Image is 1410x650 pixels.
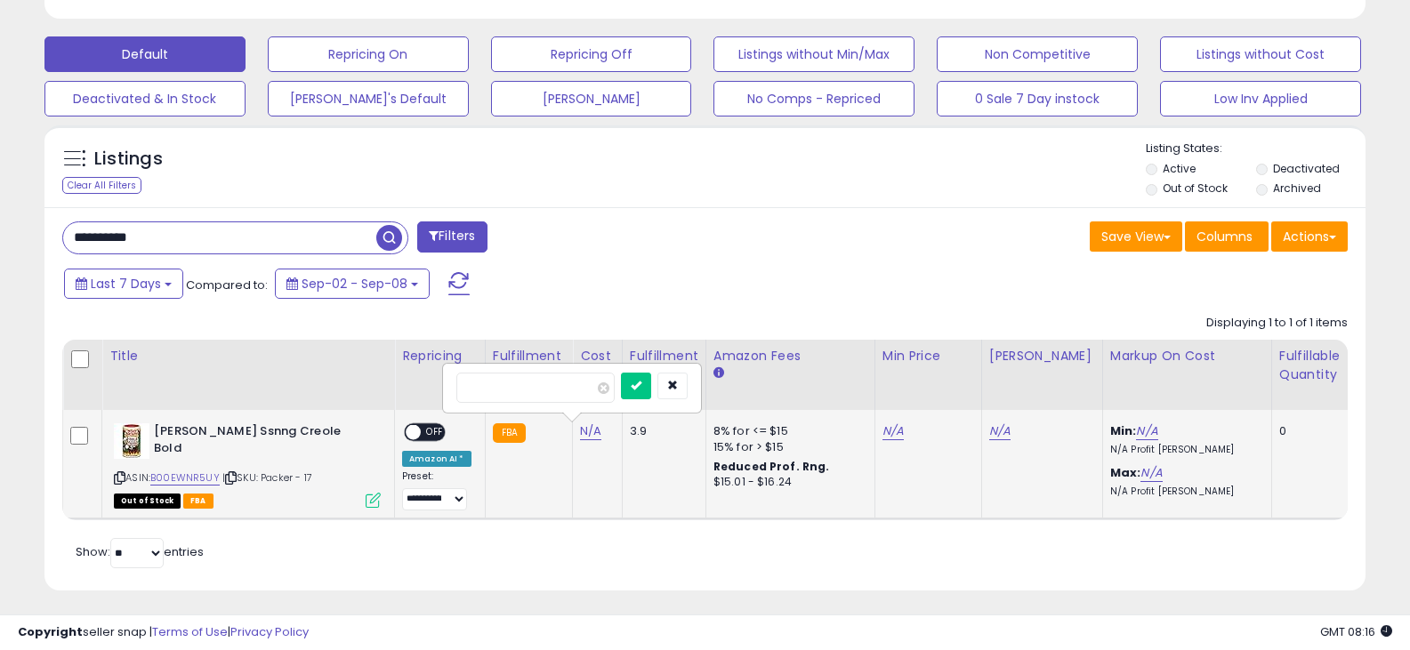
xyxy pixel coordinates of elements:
[713,475,861,490] div: $15.01 - $16.24
[882,422,904,440] a: N/A
[1320,623,1392,640] span: 2025-09-16 08:16 GMT
[1185,221,1269,252] button: Columns
[402,451,471,467] div: Amazon AI *
[183,494,214,509] span: FBA
[62,177,141,194] div: Clear All Filters
[44,36,246,72] button: Default
[268,81,469,116] button: [PERSON_NAME]'s Default
[493,423,526,443] small: FBA
[713,459,830,474] b: Reduced Prof. Rng.
[152,623,228,640] a: Terms of Use
[989,422,1011,440] a: N/A
[1110,464,1141,481] b: Max:
[222,470,312,485] span: | SKU: Packer - 17
[1273,161,1340,176] label: Deactivated
[937,81,1138,116] button: 0 Sale 7 Day instock
[713,439,861,455] div: 15% for > $15
[713,347,867,365] div: Amazon Fees
[1196,228,1253,245] span: Columns
[44,81,246,116] button: Deactivated & In Stock
[64,269,183,299] button: Last 7 Days
[491,36,692,72] button: Repricing Off
[1146,140,1366,157] p: Listing States:
[491,81,692,116] button: [PERSON_NAME]
[1110,444,1258,456] p: N/A Profit [PERSON_NAME]
[713,365,724,381] small: Amazon Fees.
[713,423,861,439] div: 8% for <= $15
[18,624,309,641] div: seller snap | |
[1279,423,1334,439] div: 0
[1102,340,1271,410] th: The percentage added to the cost of goods (COGS) that forms the calculator for Min & Max prices.
[275,269,430,299] button: Sep-02 - Sep-08
[417,221,487,253] button: Filters
[94,147,163,172] h5: Listings
[1163,181,1228,196] label: Out of Stock
[1136,422,1157,440] a: N/A
[630,347,698,384] div: Fulfillment Cost
[76,543,204,560] span: Show: entries
[114,423,149,459] img: 51KfQg35-DL._SL40_.jpg
[1110,485,1258,498] p: N/A Profit [PERSON_NAME]
[580,422,601,440] a: N/A
[493,347,565,365] div: Fulfillment
[937,36,1138,72] button: Non Competitive
[1271,221,1348,252] button: Actions
[230,623,309,640] a: Privacy Policy
[882,347,974,365] div: Min Price
[114,423,381,506] div: ASIN:
[402,347,478,365] div: Repricing
[114,494,181,509] span: All listings that are currently out of stock and unavailable for purchase on Amazon
[1090,221,1182,252] button: Save View
[154,423,370,461] b: [PERSON_NAME] Ssnng Creole Bold
[150,470,220,485] a: B00EWNR5UY
[18,623,83,640] strong: Copyright
[713,81,914,116] button: No Comps - Repriced
[91,275,161,293] span: Last 7 Days
[1110,422,1137,439] b: Min:
[1160,81,1361,116] button: Low Inv Applied
[268,36,469,72] button: Repricing On
[1279,347,1341,384] div: Fulfillable Quantity
[1110,347,1264,365] div: Markup on Cost
[402,470,471,510] div: Preset:
[1160,36,1361,72] button: Listings without Cost
[421,425,449,440] span: OFF
[1163,161,1196,176] label: Active
[989,347,1095,365] div: [PERSON_NAME]
[302,275,407,293] span: Sep-02 - Sep-08
[630,423,692,439] div: 3.9
[1206,315,1348,332] div: Displaying 1 to 1 of 1 items
[109,347,387,365] div: Title
[1273,181,1321,196] label: Archived
[1140,464,1162,482] a: N/A
[713,36,914,72] button: Listings without Min/Max
[580,347,615,365] div: Cost
[186,277,268,293] span: Compared to:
